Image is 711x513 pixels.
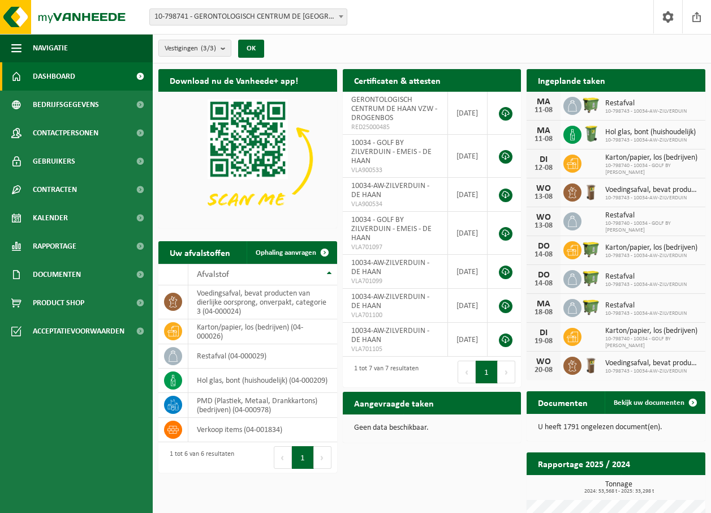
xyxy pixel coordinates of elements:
[343,392,445,414] h2: Aangevraagde taken
[527,391,599,413] h2: Documenten
[605,310,687,317] span: 10-798743 - 10034-AW-ZILVERDUIN
[33,62,75,91] span: Dashboard
[532,193,555,201] div: 13-08
[351,259,429,276] span: 10034-AW-ZILVERDUIN - DE HAAN
[351,166,439,175] span: VLA900533
[188,344,337,369] td: restafval (04-000029)
[605,137,696,144] span: 10-798743 - 10034-AW-ZILVERDUIN
[354,424,510,432] p: Geen data beschikbaar.
[201,45,216,52] count: (3/3)
[605,186,700,195] span: Voedingsafval, bevat producten van dierlijke oorsprong, onverpakt, categorie 3
[532,184,555,193] div: WO
[532,164,555,172] div: 12-08
[33,91,99,119] span: Bedrijfsgegevens
[458,361,476,383] button: Previous
[256,249,316,256] span: Ophaling aanvragen
[605,99,687,108] span: Restafval
[188,285,337,319] td: voedingsafval, bevat producten van dierlijke oorsprong, onverpakt, categorie 3 (04-000024)
[448,289,488,323] td: [DATE]
[158,241,242,263] h2: Uw afvalstoffen
[605,272,687,281] span: Restafval
[448,135,488,178] td: [DATE]
[614,399,684,407] span: Bekijk uw documenten
[351,200,439,209] span: VLA900534
[581,297,601,317] img: WB-1100-HPE-GN-50
[448,323,488,357] td: [DATE]
[292,446,314,469] button: 1
[33,147,75,176] span: Gebruikers
[351,311,439,320] span: VLA701100
[532,155,555,164] div: DI
[532,242,555,251] div: DO
[605,359,700,368] span: Voedingsafval, bevat producten van dierlijke oorsprong, onverpakt, categorie 3
[498,361,515,383] button: Next
[158,40,231,57] button: Vestigingen(3/3)
[247,241,336,264] a: Ophaling aanvragen
[581,268,601,288] img: WB-1100-HPE-GN-50
[605,368,700,375] span: 10-798743 - 10034-AW-ZILVERDUIN
[605,108,687,115] span: 10-798743 - 10034-AW-ZILVERDUIN
[532,309,555,317] div: 18-08
[448,255,488,289] td: [DATE]
[532,300,555,309] div: MA
[532,271,555,280] div: DO
[188,369,337,393] td: hol glas, bont (huishoudelijk) (04-000209)
[149,8,347,25] span: 10-798741 - GERONTOLOGISCH CENTRUM DE HAAN VZW - DROGENBOS
[605,153,700,163] span: Karton/papier, los (bedrijven)
[351,293,429,310] span: 10034-AW-ZILVERDUIN - DE HAAN
[532,222,555,230] div: 13-08
[351,243,439,252] span: VLA701097
[532,357,555,366] div: WO
[532,489,705,494] span: 2024: 53,568 t - 2025: 33,298 t
[238,40,264,58] button: OK
[188,319,337,344] td: karton/papier, los (bedrijven) (04-000026)
[605,243,697,253] span: Karton/papier, los (bedrijven)
[351,123,439,132] span: RED25000485
[527,452,641,474] h2: Rapportage 2025 / 2024
[448,178,488,212] td: [DATE]
[188,393,337,418] td: PMD (Plastiek, Metaal, Drankkartons) (bedrijven) (04-000978)
[351,139,432,165] span: 10034 - GOLF BY ZILVERDUIN - EMEIS - DE HAAN
[532,366,555,374] div: 20-08
[188,418,337,442] td: verkoop items (04-001834)
[448,92,488,135] td: [DATE]
[605,327,700,336] span: Karton/papier, los (bedrijven)
[348,360,419,384] div: 1 tot 7 van 7 resultaten
[605,163,700,176] span: 10-798740 - 10034 - GOLF BY [PERSON_NAME]
[605,128,696,137] span: Hol glas, bont (huishoudelijk)
[621,474,704,497] a: Bekijk rapportage
[33,317,124,345] span: Acceptatievoorwaarden
[158,92,337,226] img: Download de VHEPlus App
[527,69,617,91] h2: Ingeplande taken
[605,195,700,202] span: 10-798743 - 10034-AW-ZILVERDUIN
[605,253,697,259] span: 10-798743 - 10034-AW-ZILVERDUIN
[532,135,555,143] div: 11-08
[33,34,68,62] span: Navigatie
[351,277,439,286] span: VLA701099
[532,251,555,259] div: 14-08
[33,232,76,260] span: Rapportage
[476,361,498,383] button: 1
[150,9,347,25] span: 10-798741 - GERONTOLOGISCH CENTRUM DE HAAN VZW - DROGENBOS
[581,182,601,201] img: WB-0140-HPE-BN-01
[274,446,292,469] button: Previous
[532,280,555,288] div: 14-08
[532,337,555,345] div: 19-08
[605,336,700,349] span: 10-798740 - 10034 - GOLF BY [PERSON_NAME]
[33,204,68,232] span: Kalender
[605,220,700,234] span: 10-798740 - 10034 - GOLF BY [PERSON_NAME]
[605,391,704,414] a: Bekijk uw documenten
[33,289,84,317] span: Product Shop
[532,328,555,337] div: DI
[532,106,555,114] div: 11-08
[351,216,432,242] span: 10034 - GOLF BY ZILVERDUIN - EMEIS - DE HAAN
[158,69,309,91] h2: Download nu de Vanheede+ app!
[605,211,700,220] span: Restafval
[314,446,331,469] button: Next
[164,445,234,470] div: 1 tot 6 van 6 resultaten
[538,424,694,431] p: U heeft 1791 ongelezen document(en).
[605,301,687,310] span: Restafval
[532,213,555,222] div: WO
[532,126,555,135] div: MA
[351,182,429,199] span: 10034-AW-ZILVERDUIN - DE HAAN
